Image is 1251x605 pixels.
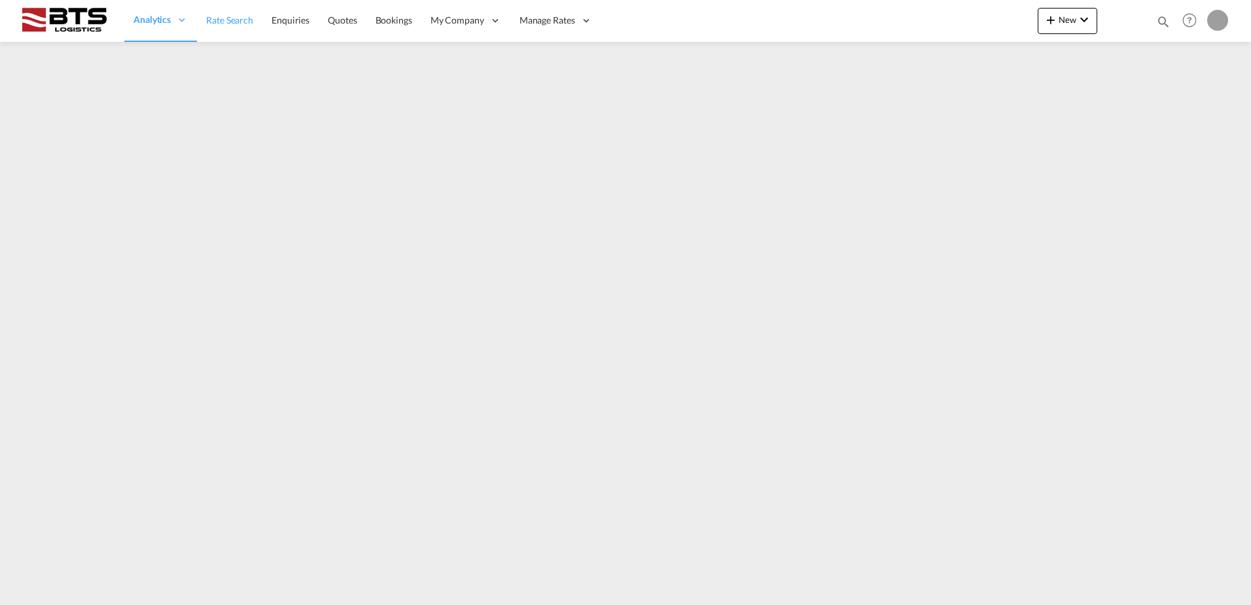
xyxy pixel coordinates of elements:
[1076,12,1092,27] md-icon: icon-chevron-down
[272,14,309,26] span: Enquiries
[1038,8,1097,34] button: icon-plus 400-fgNewicon-chevron-down
[520,14,575,27] span: Manage Rates
[1043,14,1092,25] span: New
[328,14,357,26] span: Quotes
[1156,14,1171,29] md-icon: icon-magnify
[206,14,253,26] span: Rate Search
[133,13,171,26] span: Analytics
[431,14,484,27] span: My Company
[1178,9,1207,33] div: Help
[376,14,412,26] span: Bookings
[1178,9,1201,31] span: Help
[1043,12,1059,27] md-icon: icon-plus 400-fg
[20,6,108,35] img: cdcc71d0be7811ed9adfbf939d2aa0e8.png
[1156,14,1171,34] div: icon-magnify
